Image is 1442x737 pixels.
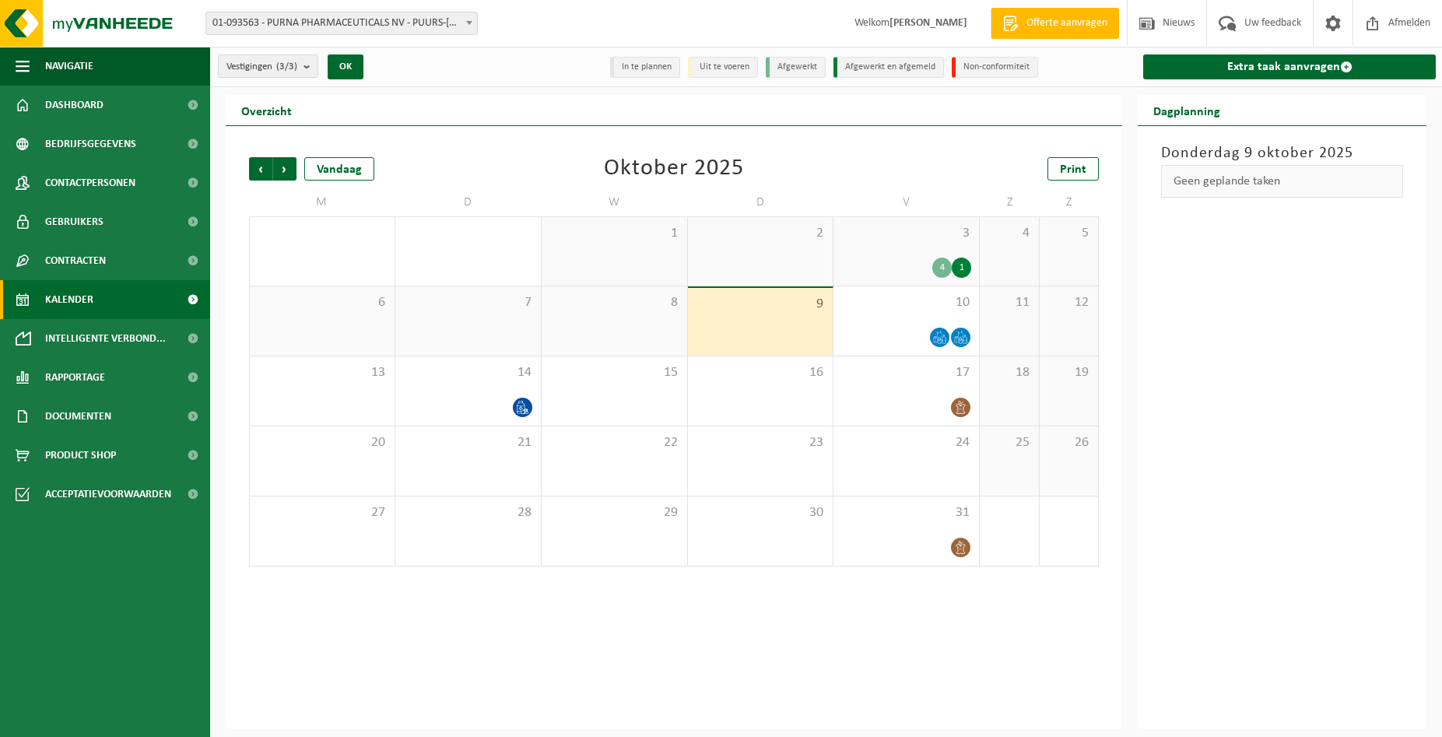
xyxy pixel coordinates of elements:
span: 01-093563 - PURNA PHARMACEUTICALS NV - PUURS-SINT-AMANDS [206,12,477,34]
div: 4 [932,258,952,278]
span: 27 [258,504,387,521]
span: Intelligente verbond... [45,319,166,358]
span: 11 [988,294,1030,311]
strong: [PERSON_NAME] [889,17,967,29]
button: Vestigingen(3/3) [218,54,318,78]
a: Print [1047,157,1099,181]
span: 26 [1047,434,1091,451]
td: W [542,188,688,216]
span: 16 [696,364,826,381]
span: Volgende [273,157,296,181]
span: Navigatie [45,47,93,86]
a: Offerte aanvragen [991,8,1119,39]
span: 14 [403,364,533,381]
span: Product Shop [45,436,116,475]
span: Documenten [45,397,111,436]
td: M [249,188,395,216]
span: Gebruikers [45,202,104,241]
span: 12 [1047,294,1091,311]
span: Acceptatievoorwaarden [45,475,171,514]
span: 8 [549,294,679,311]
h2: Overzicht [226,95,307,125]
span: 22 [549,434,679,451]
li: Non-conformiteit [952,57,1038,78]
td: V [833,188,980,216]
span: Vorige [249,157,272,181]
span: 28 [403,504,533,521]
span: Bedrijfsgegevens [45,125,136,163]
span: Offerte aanvragen [1023,16,1111,31]
li: Afgewerkt [766,57,826,78]
span: 5 [1047,225,1091,242]
span: 18 [988,364,1030,381]
span: Contracten [45,241,106,280]
count: (3/3) [276,61,297,72]
span: 4 [988,225,1030,242]
span: 30 [696,504,826,521]
span: 1 [549,225,679,242]
span: 17 [841,364,971,381]
div: Vandaag [304,157,374,181]
span: 24 [841,434,971,451]
div: Oktober 2025 [604,157,744,181]
span: 20 [258,434,387,451]
span: 2 [696,225,826,242]
span: 19 [1047,364,1091,381]
span: 29 [549,504,679,521]
span: 3 [841,225,971,242]
span: Print [1060,163,1086,176]
h3: Donderdag 9 oktober 2025 [1161,142,1403,165]
span: 01-093563 - PURNA PHARMACEUTICALS NV - PUURS-SINT-AMANDS [205,12,478,35]
td: Z [980,188,1039,216]
a: Extra taak aanvragen [1143,54,1436,79]
div: 1 [952,258,971,278]
span: 10 [841,294,971,311]
span: Vestigingen [226,55,297,79]
span: 9 [696,296,826,313]
span: 13 [258,364,387,381]
h2: Dagplanning [1138,95,1236,125]
span: 6 [258,294,387,311]
td: Z [1040,188,1100,216]
span: 23 [696,434,826,451]
td: D [688,188,834,216]
li: In te plannen [610,57,680,78]
span: 7 [403,294,533,311]
span: 31 [841,504,971,521]
span: Contactpersonen [45,163,135,202]
span: Dashboard [45,86,104,125]
button: OK [328,54,363,79]
div: Geen geplande taken [1161,165,1403,198]
span: Kalender [45,280,93,319]
td: D [395,188,542,216]
li: Afgewerkt en afgemeld [833,57,944,78]
span: 15 [549,364,679,381]
span: 21 [403,434,533,451]
li: Uit te voeren [688,57,758,78]
span: Rapportage [45,358,105,397]
span: 25 [988,434,1030,451]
